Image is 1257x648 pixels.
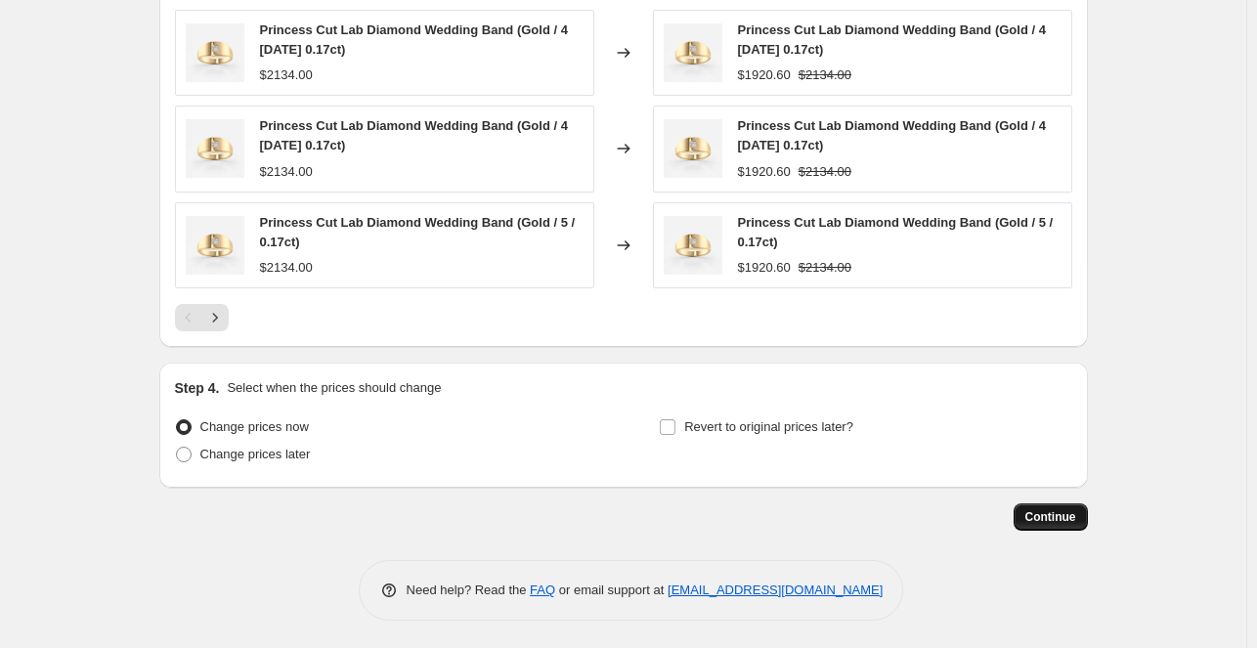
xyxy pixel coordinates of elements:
[175,304,229,331] nav: Pagination
[260,162,313,182] div: $2134.00
[684,419,853,434] span: Revert to original prices later?
[186,23,244,82] img: SIE-R26__mYG_0-10_80x.jpg
[738,162,791,182] div: $1920.60
[664,23,722,82] img: SIE-R26__mYG_0-10_80x.jpg
[201,304,229,331] button: Next
[530,583,555,597] a: FAQ
[799,65,851,85] strike: $2134.00
[260,258,313,278] div: $2134.00
[799,162,851,182] strike: $2134.00
[664,119,722,178] img: SIE-R26__mYG_0-10_80x.jpg
[738,215,1054,249] span: Princess Cut Lab Diamond Wedding Band (Gold / 5 / 0.17ct)
[200,447,311,461] span: Change prices later
[799,258,851,278] strike: $2134.00
[200,419,309,434] span: Change prices now
[668,583,883,597] a: [EMAIL_ADDRESS][DOMAIN_NAME]
[175,378,220,398] h2: Step 4.
[260,65,313,85] div: $2134.00
[738,65,791,85] div: $1920.60
[260,22,568,57] span: Princess Cut Lab Diamond Wedding Band (Gold / 4 [DATE] 0.17ct)
[555,583,668,597] span: or email support at
[1025,509,1076,525] span: Continue
[664,216,722,275] img: SIE-R26__mYG_0-10_80x.jpg
[1014,503,1088,531] button: Continue
[260,118,568,152] span: Princess Cut Lab Diamond Wedding Band (Gold / 4 [DATE] 0.17ct)
[186,119,244,178] img: SIE-R26__mYG_0-10_80x.jpg
[227,378,441,398] p: Select when the prices should change
[738,118,1046,152] span: Princess Cut Lab Diamond Wedding Band (Gold / 4 [DATE] 0.17ct)
[407,583,531,597] span: Need help? Read the
[738,22,1046,57] span: Princess Cut Lab Diamond Wedding Band (Gold / 4 [DATE] 0.17ct)
[260,215,576,249] span: Princess Cut Lab Diamond Wedding Band (Gold / 5 / 0.17ct)
[738,258,791,278] div: $1920.60
[186,216,244,275] img: SIE-R26__mYG_0-10_80x.jpg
